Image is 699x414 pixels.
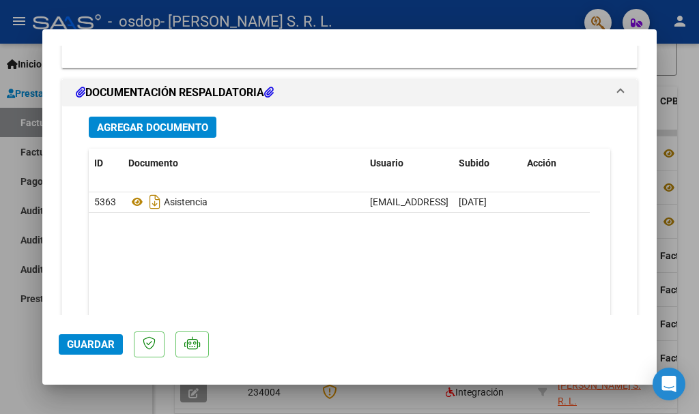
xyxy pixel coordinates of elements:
span: Agregar Documento [97,121,208,134]
button: Guardar [59,334,123,355]
button: Agregar Documento [89,117,216,138]
div: DOCUMENTACIÓN RESPALDATORIA [62,106,637,385]
datatable-header-cell: Subido [453,149,522,178]
datatable-header-cell: ID [89,149,123,178]
span: Documento [128,158,178,168]
span: 5363 [94,196,116,207]
h1: DOCUMENTACIÓN RESPALDATORIA [76,85,274,101]
div: Open Intercom Messenger [653,368,685,400]
mat-expansion-panel-header: DOCUMENTACIÓN RESPALDATORIA [62,79,637,106]
datatable-header-cell: Documento [123,149,365,178]
span: [DATE] [459,196,487,207]
i: Descargar documento [146,191,164,213]
span: [EMAIL_ADDRESS][DOMAIN_NAME] - INEA ([PERSON_NAME] SRL) [370,196,651,207]
span: Subido [459,158,489,168]
datatable-header-cell: Acción [522,149,590,178]
span: ID [94,158,103,168]
span: Asistencia [128,196,208,207]
datatable-header-cell: Usuario [365,149,453,178]
span: Acción [527,158,556,168]
span: Usuario [370,158,403,168]
span: Guardar [67,338,115,351]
